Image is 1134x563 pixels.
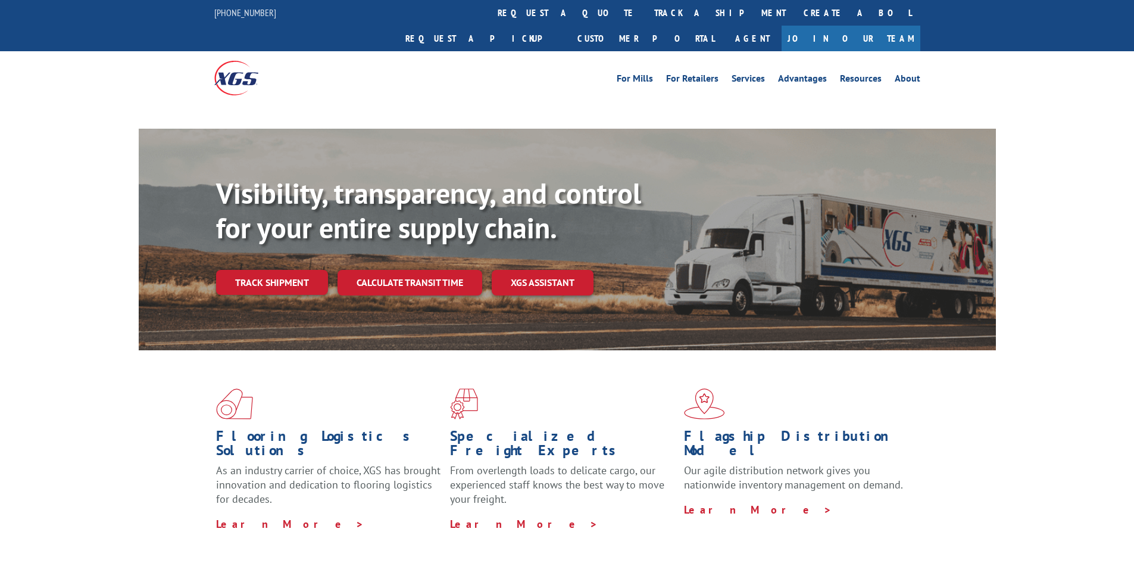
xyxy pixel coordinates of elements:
h1: Flagship Distribution Model [684,429,909,464]
a: For Mills [617,74,653,87]
a: Track shipment [216,270,328,295]
a: XGS ASSISTANT [492,270,593,296]
a: Learn More > [216,517,364,531]
p: From overlength loads to delicate cargo, our experienced staff knows the best way to move your fr... [450,464,675,517]
a: For Retailers [666,74,718,87]
img: xgs-icon-focused-on-flooring-red [450,388,478,419]
img: xgs-icon-total-supply-chain-intelligence-red [216,388,253,419]
span: As an industry carrier of choice, XGS has brought innovation and dedication to flooring logistics... [216,464,441,506]
a: Learn More > [450,517,598,531]
h1: Specialized Freight Experts [450,429,675,464]
b: Visibility, transparency, and control for your entire supply chain. [216,175,641,246]
span: Our agile distribution network gives you nationwide inventory management on demand. [684,464,903,492]
a: Request a pickup [396,26,568,51]
a: Services [732,74,765,87]
img: xgs-icon-flagship-distribution-model-red [684,388,725,419]
a: Join Our Team [782,26,920,51]
a: Resources [840,74,882,87]
h1: Flooring Logistics Solutions [216,429,441,464]
a: Advantages [778,74,827,87]
a: About [895,74,920,87]
a: Calculate transit time [338,270,482,296]
a: Customer Portal [568,26,723,51]
a: [PHONE_NUMBER] [214,7,276,18]
a: Agent [723,26,782,51]
a: Learn More > [684,503,832,517]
